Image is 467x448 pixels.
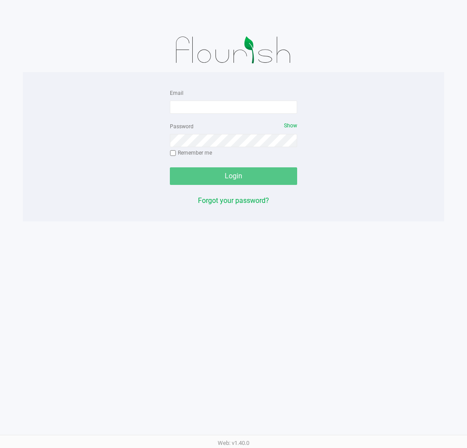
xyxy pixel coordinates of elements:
[170,89,183,97] label: Email
[218,440,249,446] span: Web: v1.40.0
[170,123,194,130] label: Password
[198,195,269,206] button: Forgot your password?
[170,149,212,157] label: Remember me
[284,123,297,129] span: Show
[170,150,176,156] input: Remember me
